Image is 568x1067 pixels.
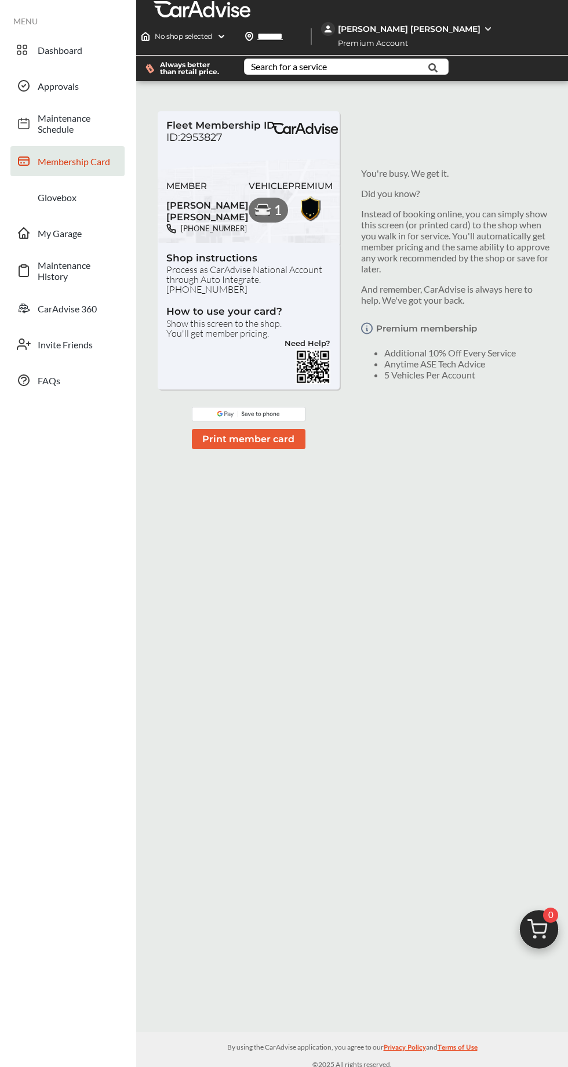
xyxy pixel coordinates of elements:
img: BasicPremiumLogo.8d547ee0.svg [270,123,340,134]
span: Always better than retail price. [160,61,225,75]
span: Shop instructions [166,252,330,265]
span: Glovebox [38,192,119,203]
img: cart_icon.3d0951e8.svg [511,905,567,960]
span: [PERSON_NAME] [PERSON_NAME] [166,195,249,224]
img: googlePay.a08318fe.svg [192,407,305,421]
p: Premium membership [376,323,477,333]
a: Privacy Policy [384,1042,426,1059]
a: Maintenance Schedule [10,107,125,140]
span: Maintenance History [38,260,119,282]
span: 0 [543,908,558,923]
span: MENU [13,17,38,26]
a: Terms of Use [438,1042,478,1059]
p: By using the CarAdvise application, you agree to our and [136,1042,568,1053]
img: dollor_label_vector.a70140d1.svg [145,64,154,74]
img: header-down-arrow.9dd2ce7d.svg [217,32,226,41]
img: car-premium.a04fffcd.svg [253,201,272,220]
img: header-divider.bc55588e.svg [311,28,312,45]
span: [PHONE_NUMBER] [176,224,247,234]
img: WGsFRI8htEPBVLJbROoPRyZpYNWhNONpIPPETTm6eUC0GeLEiAAAAAElFTkSuQmCC [483,24,493,34]
a: Membership Card [10,146,125,176]
div: [PERSON_NAME] [PERSON_NAME] [338,24,480,34]
p: Instead of booking online, you can simply show this screen (or printed card) to the shop when you... [361,208,551,274]
p: Did you know? [361,188,551,199]
img: validBarcode.04db607d403785ac2641.png [296,349,330,384]
a: Print member card [192,433,305,444]
div: Search for a service [251,62,327,71]
span: Premium Account [322,37,417,49]
img: phone-black.37208b07.svg [166,224,176,234]
span: CarAdvise 360 [38,303,119,314]
a: My Garage [10,218,125,248]
span: Process as CarAdvise National Account through Auto Integrate. [PHONE_NUMBER] [166,265,330,294]
span: Show this screen to the shop. [166,319,330,329]
span: Dashboard [38,45,119,56]
span: My Garage [38,228,119,239]
li: Additional 10% Off Every Service [384,347,551,358]
a: Need Help? [285,340,330,349]
img: location_vector.a44bc228.svg [245,32,254,41]
span: VEHICLE [249,181,288,191]
img: Vector.a173687b.svg [361,315,373,342]
span: 1 [274,203,282,217]
span: Membership Card [38,156,119,167]
span: FAQs [38,375,119,386]
span: Fleet Membership ID [166,119,275,131]
span: Maintenance Schedule [38,112,119,134]
a: Glovebox [10,182,125,212]
img: jVpblrzwTbfkPYzPPzSLxeg0AAAAASUVORK5CYII= [321,22,335,36]
p: You're busy. We get it. [361,167,551,179]
li: 5 Vehicles Per Account [384,369,551,380]
span: ID:2953827 [166,131,223,144]
span: Invite Friends [38,339,119,350]
span: MEMBER [166,181,249,191]
img: Premiumbadge.10c2a128.svg [297,194,323,222]
span: No shop selected [155,32,212,41]
p: And remember, CarAdvise is always here to help. We've got your back. [361,283,551,305]
span: Approvals [38,81,119,92]
a: Approvals [10,71,125,101]
img: header-home-logo.8d720a4f.svg [141,32,150,41]
a: Dashboard [10,35,125,65]
span: How to use your card? [166,305,330,319]
span: PREMIUM [288,181,333,191]
li: Anytime ASE Tech Advice [384,358,551,369]
span: You'll get member pricing. [166,329,330,338]
a: Invite Friends [10,329,125,359]
a: Maintenance History [10,254,125,287]
a: CarAdvise 360 [10,293,125,323]
a: FAQs [10,365,125,395]
button: Print member card [192,429,305,449]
